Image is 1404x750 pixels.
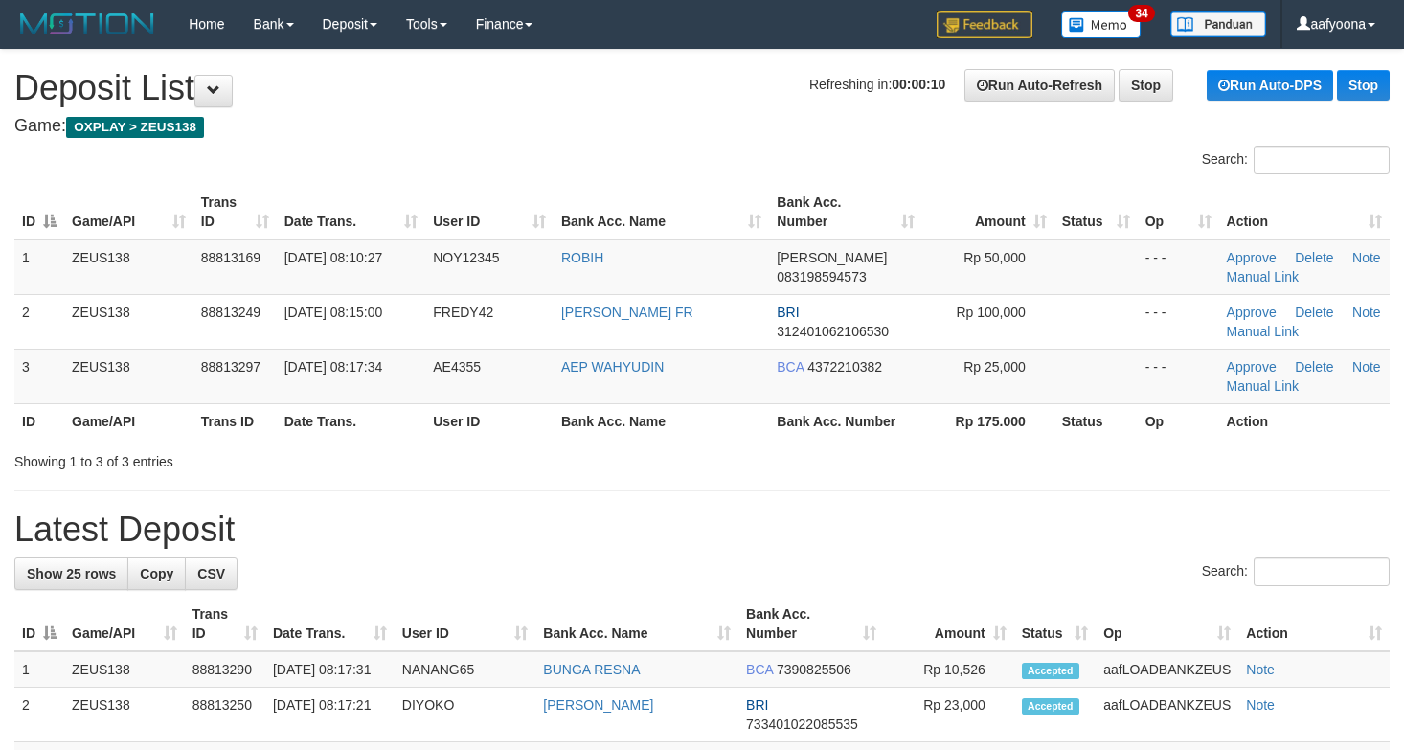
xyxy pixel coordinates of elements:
[277,185,426,239] th: Date Trans.: activate to sort column ascending
[64,185,193,239] th: Game/API: activate to sort column ascending
[1202,557,1390,586] label: Search:
[1227,324,1300,339] a: Manual Link
[197,566,225,581] span: CSV
[14,185,64,239] th: ID: activate to sort column descending
[937,11,1032,38] img: Feedback.jpg
[1061,11,1142,38] img: Button%20Memo.svg
[561,250,603,265] a: ROBIH
[746,716,858,732] span: Copy 733401022085535 to clipboard
[561,359,664,375] a: AEP WAHYUDIN
[14,557,128,590] a: Show 25 rows
[769,185,922,239] th: Bank Acc. Number: activate to sort column ascending
[1337,70,1390,101] a: Stop
[884,651,1014,688] td: Rp 10,526
[1295,359,1333,375] a: Delete
[64,294,193,349] td: ZEUS138
[1096,597,1238,651] th: Op: activate to sort column ascending
[27,566,116,581] span: Show 25 rows
[185,651,265,688] td: 88813290
[1219,185,1390,239] th: Action: activate to sort column ascending
[1138,403,1219,439] th: Op
[433,250,499,265] span: NOY12345
[1170,11,1266,37] img: panduan.png
[1352,359,1381,375] a: Note
[892,77,945,92] strong: 00:00:10
[1246,697,1275,713] a: Note
[1352,250,1381,265] a: Note
[265,597,395,651] th: Date Trans.: activate to sort column ascending
[543,697,653,713] a: [PERSON_NAME]
[1138,294,1219,349] td: - - -
[884,688,1014,742] td: Rp 23,000
[193,185,277,239] th: Trans ID: activate to sort column ascending
[956,305,1025,320] span: Rp 100,000
[1096,688,1238,742] td: aafLOADBANKZEUS
[777,359,804,375] span: BCA
[1202,146,1390,174] label: Search:
[1022,698,1079,715] span: Accepted
[64,349,193,403] td: ZEUS138
[395,597,536,651] th: User ID: activate to sort column ascending
[777,250,887,265] span: [PERSON_NAME]
[1227,269,1300,284] a: Manual Link
[64,403,193,439] th: Game/API
[1219,403,1390,439] th: Action
[64,239,193,295] td: ZEUS138
[14,597,64,651] th: ID: activate to sort column descending
[884,597,1014,651] th: Amount: activate to sort column ascending
[777,305,799,320] span: BRI
[14,651,64,688] td: 1
[14,403,64,439] th: ID
[265,688,395,742] td: [DATE] 08:17:21
[1227,359,1277,375] a: Approve
[1138,185,1219,239] th: Op: activate to sort column ascending
[284,305,382,320] span: [DATE] 08:15:00
[433,359,481,375] span: AE4355
[1022,663,1079,679] span: Accepted
[746,697,768,713] span: BRI
[265,651,395,688] td: [DATE] 08:17:31
[425,403,554,439] th: User ID
[561,305,693,320] a: [PERSON_NAME] FR
[922,185,1054,239] th: Amount: activate to sort column ascending
[963,359,1026,375] span: Rp 25,000
[922,403,1054,439] th: Rp 175.000
[1295,305,1333,320] a: Delete
[1254,557,1390,586] input: Search:
[1128,5,1154,22] span: 34
[1254,146,1390,174] input: Search:
[746,662,773,677] span: BCA
[1238,597,1390,651] th: Action: activate to sort column ascending
[535,597,738,651] th: Bank Acc. Name: activate to sort column ascending
[1138,349,1219,403] td: - - -
[14,10,160,38] img: MOTION_logo.png
[140,566,173,581] span: Copy
[809,77,945,92] span: Refreshing in:
[284,250,382,265] span: [DATE] 08:10:27
[64,651,185,688] td: ZEUS138
[127,557,186,590] a: Copy
[64,688,185,742] td: ZEUS138
[14,444,571,471] div: Showing 1 to 3 of 3 entries
[64,597,185,651] th: Game/API: activate to sort column ascending
[185,688,265,742] td: 88813250
[201,359,260,375] span: 88813297
[14,511,1390,549] h1: Latest Deposit
[1246,662,1275,677] a: Note
[963,250,1026,265] span: Rp 50,000
[1054,185,1138,239] th: Status: activate to sort column ascending
[14,117,1390,136] h4: Game:
[185,557,238,590] a: CSV
[543,662,640,677] a: BUNGA RESNA
[185,597,265,651] th: Trans ID: activate to sort column ascending
[1119,69,1173,102] a: Stop
[201,250,260,265] span: 88813169
[777,269,866,284] span: Copy 083198594573 to clipboard
[284,359,382,375] span: [DATE] 08:17:34
[1207,70,1333,101] a: Run Auto-DPS
[554,403,769,439] th: Bank Acc. Name
[1054,403,1138,439] th: Status
[425,185,554,239] th: User ID: activate to sort column ascending
[777,662,851,677] span: Copy 7390825506 to clipboard
[777,324,889,339] span: Copy 312401062106530 to clipboard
